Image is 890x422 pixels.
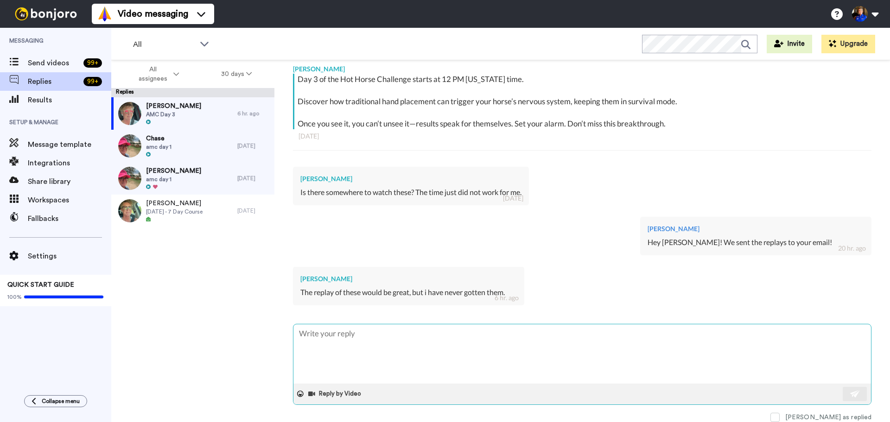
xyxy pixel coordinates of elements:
[134,65,172,83] span: All assignees
[7,282,74,288] span: QUICK START GUIDE
[7,293,22,301] span: 100%
[28,251,111,262] span: Settings
[11,7,81,20] img: bj-logo-header-white.svg
[28,176,111,187] span: Share library
[300,287,517,298] div: The replay of these would be great, but i have never gotten them.
[146,166,201,176] span: [PERSON_NAME]
[111,195,274,227] a: [PERSON_NAME][DATE] - 7 Day Course[DATE]
[237,110,270,117] div: 6 hr. ago
[118,199,141,222] img: a406b6fa-c6ce-4d84-a157-2871c4a58653-thumb.jpg
[300,274,517,283] div: [PERSON_NAME]
[24,395,87,407] button: Collapse menu
[300,187,521,198] div: Is there somewhere to watch these? The time just did not work for me.
[146,208,203,215] span: [DATE] - 7 Day Course
[293,60,871,74] div: [PERSON_NAME]
[838,244,866,253] div: 20 hr. ago
[28,213,111,224] span: Fallbacks
[133,39,195,50] span: All
[28,157,111,169] span: Integrations
[28,139,111,150] span: Message template
[111,130,274,162] a: Chaseamc day 1[DATE]
[28,94,111,106] span: Results
[299,132,866,141] div: [DATE]
[503,194,523,203] div: [DATE]
[298,74,869,129] div: Day 3 of the Hot Horse Challenge starts at 12 PM [US_STATE] time. Discover how traditional hand p...
[146,143,172,151] span: amc day 1
[83,58,102,68] div: 99 +
[113,61,200,87] button: All assignees
[237,175,270,182] div: [DATE]
[300,174,521,183] div: [PERSON_NAME]
[118,102,141,125] img: d98e3ede-bcea-49e8-b94b-f5a687df98b3-thumb.jpg
[850,390,860,397] img: send-white.svg
[648,237,864,248] div: Hey [PERSON_NAME]! We sent the replays to your email!
[146,199,203,208] span: [PERSON_NAME]
[28,57,80,69] span: Send videos
[785,413,871,422] div: [PERSON_NAME] as replied
[237,142,270,150] div: [DATE]
[111,88,274,97] div: Replies
[146,101,201,111] span: [PERSON_NAME]
[97,6,112,21] img: vm-color.svg
[146,176,201,183] span: amc day 1
[28,76,80,87] span: Replies
[83,77,102,86] div: 99 +
[118,167,141,190] img: f8f415fe-5b2f-4540-8fc3-f8bc836b0966-thumb.jpg
[821,35,875,53] button: Upgrade
[42,397,80,405] span: Collapse menu
[118,7,188,20] span: Video messaging
[307,387,364,401] button: Reply by Video
[111,97,274,130] a: [PERSON_NAME]AMC Day 36 hr. ago
[28,195,111,206] span: Workspaces
[111,162,274,195] a: [PERSON_NAME]amc day 1[DATE]
[146,134,172,143] span: Chase
[495,293,519,302] div: 6 hr. ago
[200,66,273,82] button: 30 days
[237,207,270,214] div: [DATE]
[118,134,141,157] img: f8f415fe-5b2f-4540-8fc3-f8bc836b0966-thumb.jpg
[767,35,812,53] button: Invite
[146,111,201,118] span: AMC Day 3
[648,224,864,233] div: [PERSON_NAME]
